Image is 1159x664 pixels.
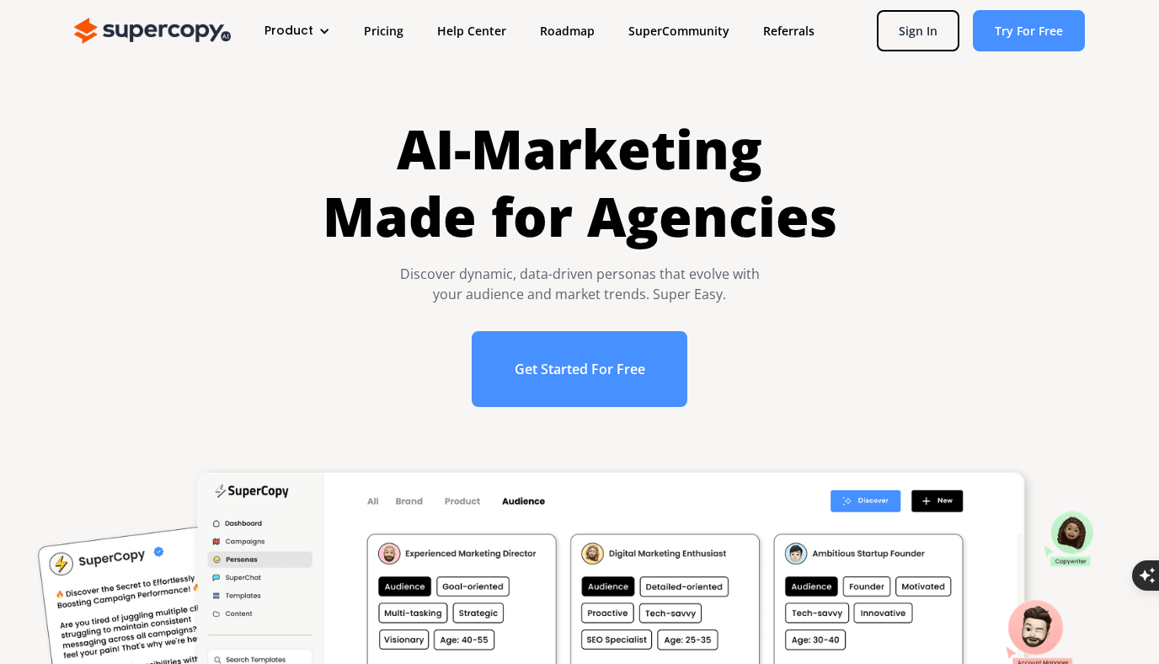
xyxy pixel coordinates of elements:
a: Roadmap [523,15,612,46]
a: Sign In [877,10,959,51]
div: Product [248,15,347,46]
div: Product [264,22,313,40]
a: Referrals [746,15,831,46]
div: Discover dynamic, data-driven personas that evolve with your audience and market trends. Super Easy. [323,264,837,304]
a: SuperCommunity [612,15,746,46]
a: Pricing [347,15,420,46]
h1: AI-Marketing Made for Agencies [323,115,837,250]
a: Try For Free [973,10,1085,51]
a: Get Started For Free [472,331,688,407]
a: Help Center [420,15,523,46]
